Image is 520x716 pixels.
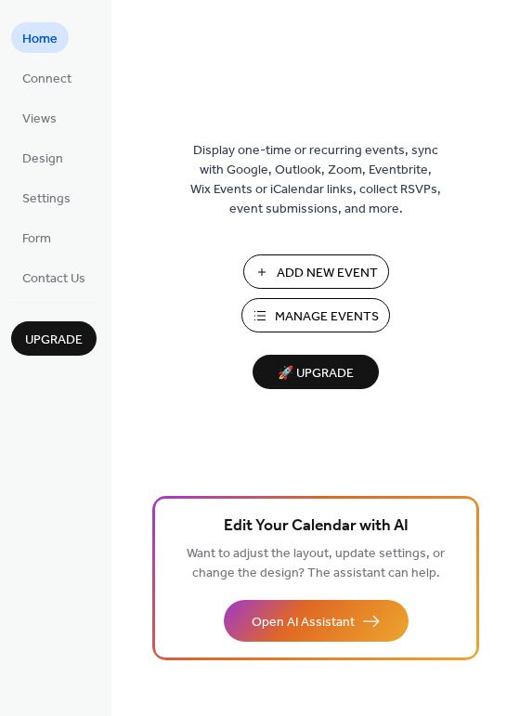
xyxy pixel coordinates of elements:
a: Form [11,222,62,253]
span: 🚀 Upgrade [264,361,368,386]
span: Contact Us [22,269,85,289]
span: Views [22,110,57,129]
a: Home [11,22,69,53]
span: Open AI Assistant [252,613,355,632]
button: Open AI Assistant [224,600,409,642]
span: Add New Event [277,264,378,283]
span: Edit Your Calendar with AI [224,514,409,540]
span: Display one-time or recurring events, sync with Google, Outlook, Zoom, Eventbrite, Wix Events or ... [190,141,441,219]
span: Home [22,30,58,49]
a: Views [11,102,68,133]
span: Form [22,229,51,249]
a: Contact Us [11,262,97,293]
a: Connect [11,62,83,93]
span: Design [22,150,63,169]
span: Want to adjust the layout, update settings, or change the design? The assistant can help. [187,541,445,586]
span: Settings [22,189,71,209]
button: Add New Event [243,254,389,289]
button: Upgrade [11,321,97,356]
button: Manage Events [241,298,390,332]
span: Connect [22,70,71,89]
span: Manage Events [275,307,379,327]
a: Design [11,142,74,173]
span: Upgrade [25,331,83,350]
a: Settings [11,182,82,213]
button: 🚀 Upgrade [253,355,379,389]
